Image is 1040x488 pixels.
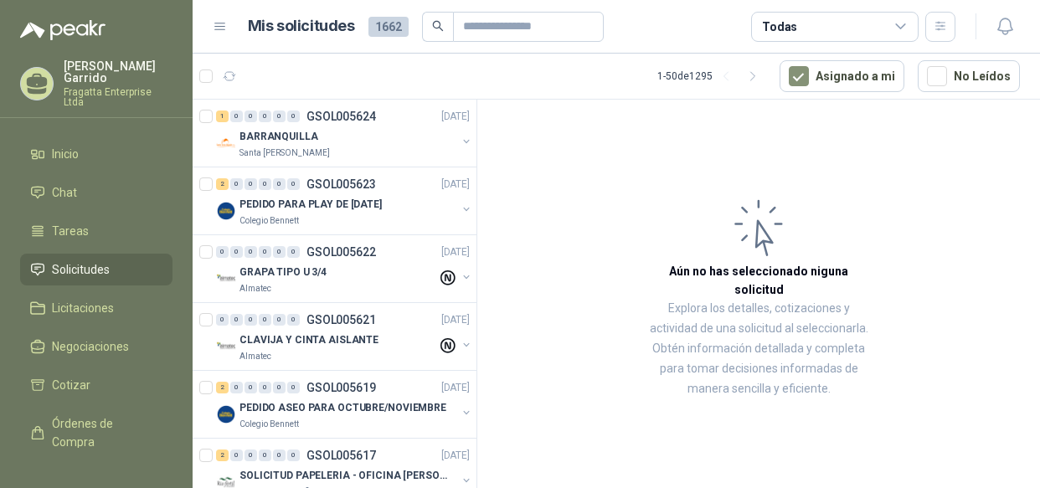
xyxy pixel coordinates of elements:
button: No Leídos [918,60,1020,92]
img: Company Logo [216,201,236,221]
span: Solicitudes [52,260,110,279]
p: [PERSON_NAME] Garrido [64,60,172,84]
a: Solicitudes [20,254,172,285]
p: GRAPA TIPO U 3/4 [239,265,327,280]
p: PEDIDO PARA PLAY DE [DATE] [239,197,382,213]
p: GSOL005619 [306,382,376,393]
p: Fragatta Enterprise Ltda [64,87,172,107]
button: Asignado a mi [780,60,904,92]
p: Explora los detalles, cotizaciones y actividad de una solicitud al seleccionarla. Obtén informaci... [645,299,873,399]
span: Inicio [52,145,79,163]
div: 1 [216,110,229,122]
div: 0 [259,110,271,122]
a: Cotizar [20,369,172,401]
a: Tareas [20,215,172,247]
div: 0 [245,382,257,393]
div: 0 [245,314,257,326]
div: 0 [230,382,243,393]
img: Company Logo [216,336,236,357]
span: Chat [52,183,77,202]
p: [DATE] [441,109,470,125]
div: 0 [287,110,300,122]
div: 0 [230,110,243,122]
div: 0 [259,314,271,326]
div: 1 - 50 de 1295 [657,63,766,90]
div: 0 [259,246,271,258]
img: Company Logo [216,133,236,153]
div: 0 [245,110,257,122]
div: 0 [287,382,300,393]
p: Almatec [239,350,271,363]
p: [DATE] [441,312,470,328]
div: 0 [245,449,257,461]
div: 0 [273,178,286,190]
p: Almatec [239,282,271,295]
div: 2 [216,178,229,190]
span: 1662 [368,17,409,37]
div: 0 [259,178,271,190]
span: Cotizar [52,376,90,394]
div: 0 [230,178,243,190]
p: [DATE] [441,380,470,396]
a: Chat [20,177,172,208]
div: 2 [216,382,229,393]
div: 0 [245,246,257,258]
div: 0 [287,246,300,258]
div: 0 [287,314,300,326]
a: Órdenes de Compra [20,408,172,458]
div: 0 [273,449,286,461]
div: 0 [245,178,257,190]
a: Negociaciones [20,331,172,362]
p: GSOL005621 [306,314,376,326]
a: 0 0 0 0 0 0 GSOL005622[DATE] Company LogoGRAPA TIPO U 3/4Almatec [216,242,473,295]
span: Tareas [52,222,89,240]
p: Colegio Bennett [239,214,299,228]
a: Inicio [20,138,172,170]
a: 2 0 0 0 0 0 GSOL005623[DATE] Company LogoPEDIDO PARA PLAY DE [DATE]Colegio Bennett [216,174,473,228]
a: 0 0 0 0 0 0 GSOL005621[DATE] Company LogoCLAVIJA Y CINTA AISLANTEAlmatec [216,310,473,363]
p: GSOL005617 [306,449,376,461]
img: Company Logo [216,269,236,289]
div: 0 [259,449,271,461]
div: 0 [273,246,286,258]
p: BARRANQUILLA [239,129,318,145]
span: search [432,20,444,32]
p: GSOL005623 [306,178,376,190]
span: Licitaciones [52,299,114,317]
p: GSOL005622 [306,246,376,258]
p: GSOL005624 [306,110,376,122]
p: Colegio Bennett [239,418,299,431]
div: 0 [273,110,286,122]
div: 0 [230,314,243,326]
img: Logo peakr [20,20,106,40]
h3: Aún no has seleccionado niguna solicitud [645,262,873,299]
div: 0 [230,449,243,461]
a: Licitaciones [20,292,172,324]
div: 0 [273,382,286,393]
div: 0 [287,178,300,190]
div: Todas [762,18,797,36]
span: Negociaciones [52,337,129,356]
p: [DATE] [441,244,470,260]
a: 2 0 0 0 0 0 GSOL005619[DATE] Company LogoPEDIDO ASEO PARA OCTUBRE/NOVIEMBREColegio Bennett [216,378,473,431]
p: CLAVIJA Y CINTA AISLANTE [239,332,378,348]
p: [DATE] [441,177,470,193]
div: 0 [216,246,229,258]
p: [DATE] [441,448,470,464]
h1: Mis solicitudes [248,14,355,39]
img: Company Logo [216,404,236,424]
div: 0 [230,246,243,258]
div: 0 [287,449,300,461]
a: 1 0 0 0 0 0 GSOL005624[DATE] Company LogoBARRANQUILLASanta [PERSON_NAME] [216,106,473,160]
p: PEDIDO ASEO PARA OCTUBRE/NOVIEMBRE [239,400,446,416]
div: 0 [273,314,286,326]
span: Órdenes de Compra [52,414,157,451]
div: 2 [216,449,229,461]
p: Santa [PERSON_NAME] [239,146,330,160]
div: 0 [216,314,229,326]
div: 0 [259,382,271,393]
p: SOLICITUD PAPELERIA - OFICINA [PERSON_NAME] [239,468,448,484]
